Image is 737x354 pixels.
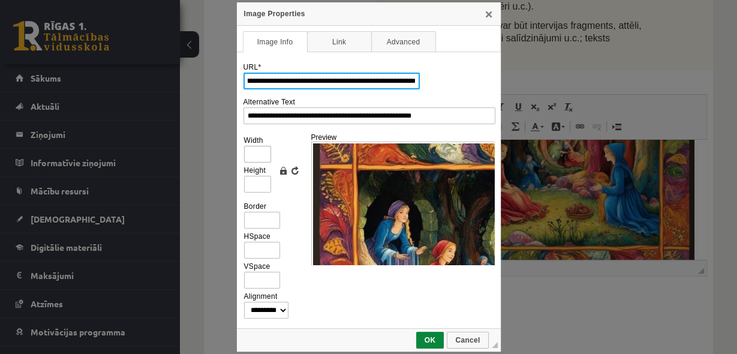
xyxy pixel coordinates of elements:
[244,232,271,241] label: HSpace
[484,9,494,19] a: Close
[244,166,266,175] label: Height
[244,136,263,145] label: Width
[237,2,501,26] div: Image Properties
[243,63,261,71] label: URL
[448,336,487,344] span: Cancel
[447,332,488,349] a: Cancel
[290,166,300,175] a: Reset Size
[307,31,372,52] a: Link
[244,202,267,211] label: Border
[416,332,444,349] a: OK
[243,58,495,325] div: Image Info
[243,98,296,106] label: Alternative Text
[371,31,436,52] a: Advanced
[311,133,486,265] div: Preview
[492,342,498,348] div: Resize
[417,336,443,344] span: OK
[278,166,288,175] a: Lock Ratio
[244,292,278,301] label: Alignment
[244,262,270,271] label: VSpace
[243,31,308,52] a: Image Info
